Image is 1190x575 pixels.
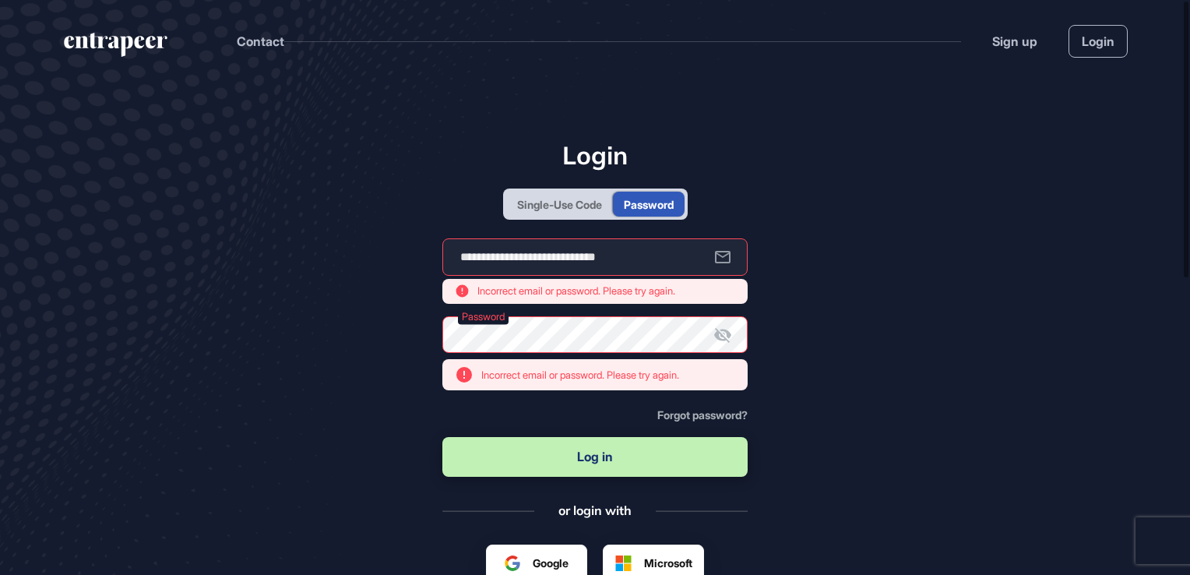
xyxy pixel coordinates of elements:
a: Login [1069,25,1128,58]
a: entrapeer-logo [62,33,169,62]
button: Log in [442,437,748,477]
h1: Login [442,140,748,170]
a: Sign up [992,32,1037,51]
div: Single-Use Code [517,196,602,213]
a: Forgot password? [657,409,748,422]
div: or login with [558,502,632,519]
span: Microsoft [644,555,692,571]
div: Incorrect email or password. Please try again. [481,369,679,381]
span: Forgot password? [657,408,748,422]
span: Incorrect email or password. Please try again. [477,284,675,299]
label: Password [458,308,509,324]
div: Password [624,196,674,213]
button: Contact [237,31,284,51]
